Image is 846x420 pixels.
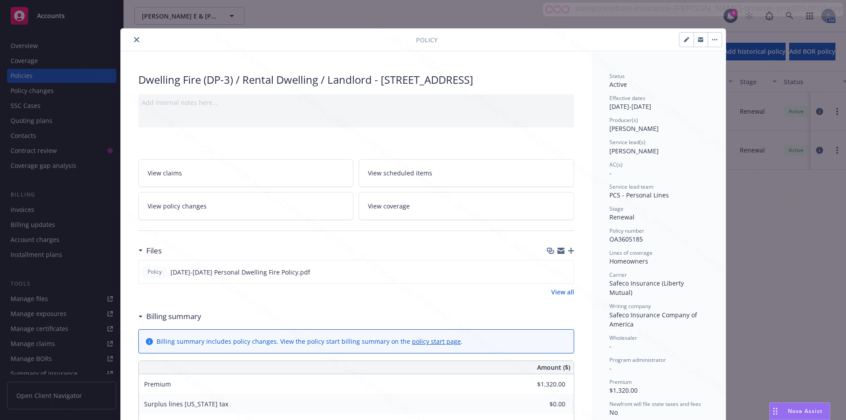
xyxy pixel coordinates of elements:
h3: Billing summary [146,311,201,322]
div: Drag to move [770,403,781,420]
span: Policy number [609,227,644,234]
span: Lines of coverage [609,249,653,256]
div: [DATE] - [DATE] [609,94,708,111]
button: download file [548,268,555,277]
span: AC(s) [609,161,623,168]
span: Service lead(s) [609,138,646,146]
span: $1,320.00 [609,386,638,394]
span: Writing company [609,302,651,310]
span: Stage [609,205,623,212]
span: View claims [148,168,182,178]
span: [PERSON_NAME] [609,124,659,133]
span: Homeowners [609,257,648,265]
input: 0.00 [513,398,571,411]
button: close [131,34,142,45]
span: Service lead team [609,183,653,190]
span: Nova Assist [788,407,823,415]
a: View claims [138,159,354,187]
span: Premium [144,380,171,388]
span: - [609,169,612,177]
div: Files [138,245,162,256]
a: View scheduled items [359,159,574,187]
span: Safeco Insurance Company of America [609,311,699,328]
span: Wholesaler [609,334,637,342]
span: Producer(s) [609,116,638,124]
span: Program administrator [609,356,666,364]
button: Nova Assist [769,402,830,420]
span: Premium [609,378,632,386]
div: Billing summary [138,311,201,322]
a: View coverage [359,192,574,220]
span: Policy [146,268,163,276]
span: - [609,342,612,350]
span: Policy [416,35,438,45]
span: View scheduled items [368,168,432,178]
span: Renewal [609,213,634,221]
span: View coverage [368,201,410,211]
span: OA3605185 [609,235,643,243]
span: View policy changes [148,201,207,211]
span: Amount ($) [537,363,570,372]
span: Carrier [609,271,627,279]
a: View all [551,287,574,297]
span: Effective dates [609,94,646,102]
button: preview file [562,268,570,277]
div: Billing summary includes policy changes. View the policy start billing summary on the . [156,337,463,346]
input: 0.00 [513,378,571,391]
h3: Files [146,245,162,256]
span: [PERSON_NAME] [609,147,659,155]
span: [DATE]-[DATE] Personal Dwelling Fire Policy.pdf [171,268,310,277]
div: Add internal notes here... [142,98,571,107]
span: PCS - Personal Lines [609,191,669,199]
span: Status [609,72,625,80]
a: View policy changes [138,192,354,220]
a: policy start page [412,337,461,346]
span: Newfront will file state taxes and fees [609,400,701,408]
span: No [609,408,618,416]
span: Surplus lines [US_STATE] tax [144,400,228,408]
span: - [609,364,612,372]
span: Active [609,80,627,89]
span: Safeco Insurance (Liberty Mutual) [609,279,686,297]
div: Dwelling Fire (DP-3) / Rental Dwelling / Landlord - [STREET_ADDRESS] [138,72,574,87]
